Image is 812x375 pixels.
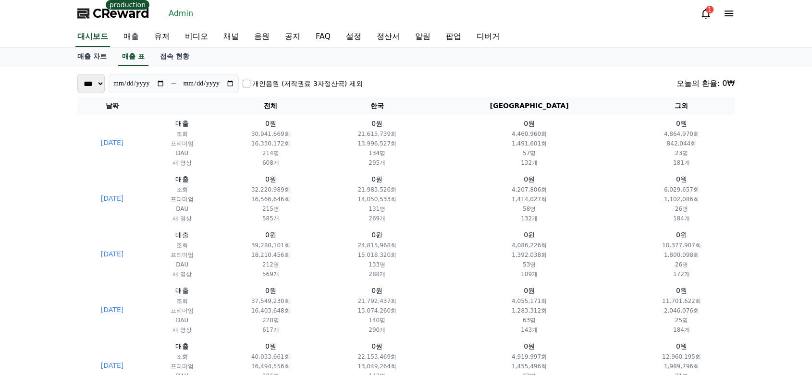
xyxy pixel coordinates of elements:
p: 1,102,086회 [632,195,731,203]
div: 오늘의 환율: 0₩ [676,78,735,89]
p: ~ [171,78,177,89]
p: 21,983,526회 [328,186,426,194]
p: 228명 [221,316,320,324]
p: 0원 [221,341,320,351]
a: 팝업 [438,27,469,47]
p: 26명 [632,261,731,268]
p: 22,153,469회 [328,353,426,361]
p: 프리미엄 [151,363,214,370]
th: 전체 [218,97,324,115]
p: 132개 [434,159,624,167]
span: CReward [93,6,149,21]
p: 57명 [434,149,624,157]
p: 132개 [434,215,624,222]
p: 30,941,669회 [221,130,320,138]
p: 프리미엄 [151,251,214,259]
th: [GEOGRAPHIC_DATA] [430,97,628,115]
p: 0원 [328,341,426,351]
p: 1,283,312회 [434,307,624,315]
p: 0원 [632,230,731,240]
p: 조회 [151,353,214,361]
p: 조회 [151,297,214,305]
p: 23명 [632,149,731,157]
p: 109개 [434,270,624,278]
p: 16,566,646회 [221,195,320,203]
p: 21,792,437회 [328,297,426,305]
p: 585개 [221,215,320,222]
p: 4,086,226회 [434,242,624,249]
p: 1,491,601회 [434,140,624,147]
p: 0원 [434,174,624,184]
a: Admin [165,6,197,21]
p: 13,049,264회 [328,363,426,370]
p: 매출 [151,230,214,240]
p: 16,330,172회 [221,140,320,147]
p: 새 영상 [151,326,214,334]
p: 0원 [221,286,320,295]
a: 유저 [147,27,177,47]
a: 채널 [216,27,246,47]
p: 새 영상 [151,159,214,167]
p: 37,549,230회 [221,297,320,305]
p: 0원 [328,174,426,184]
div: 1 [706,6,714,13]
p: 0원 [632,174,731,184]
p: 569개 [221,270,320,278]
p: 0원 [434,286,624,295]
p: 0원 [632,286,731,295]
p: 2,046,076회 [632,307,731,315]
label: 개인음원 (저작권료 3자정산곡) 제외 [252,79,362,88]
a: 매출 표 [118,48,148,66]
a: CReward [77,6,149,21]
p: 4,864,970회 [632,130,731,138]
a: Home [3,304,63,328]
p: 32,220,989회 [221,186,320,194]
p: 6,029,657회 [632,186,731,194]
p: 11,701,622회 [632,297,731,305]
p: 매출 [151,174,214,184]
p: 0원 [221,174,320,184]
a: 설정 [338,27,369,47]
p: 40,033,661회 [221,353,320,361]
p: 10,377,907회 [632,242,731,249]
p: 16,403,648회 [221,307,320,315]
p: 288개 [328,270,426,278]
p: DAU [151,205,214,213]
p: 0원 [434,230,624,240]
a: Settings [124,304,185,328]
p: 13,996,527회 [328,140,426,147]
span: Messages [80,319,108,327]
p: 매출 [151,286,214,295]
p: 26명 [632,205,731,213]
p: DAU [151,149,214,157]
a: 1 [700,8,712,19]
p: 1,455,496회 [434,363,624,370]
a: 접속 현황 [152,48,197,66]
p: 58명 [434,205,624,213]
p: 조회 [151,242,214,249]
p: 프리미엄 [151,140,214,147]
p: 0원 [328,230,426,240]
p: 214명 [221,149,320,157]
a: 디버거 [469,27,507,47]
p: 617개 [221,326,320,334]
p: 조회 [151,186,214,194]
p: 조회 [151,130,214,138]
p: 새 영상 [151,215,214,222]
a: 음원 [246,27,277,47]
p: 4,919,997회 [434,353,624,361]
p: 184개 [632,326,731,334]
th: 한국 [324,97,430,115]
p: 프리미엄 [151,307,214,315]
p: 13,074,260회 [328,307,426,315]
p: 184개 [632,215,731,222]
p: 16,494,556회 [221,363,320,370]
p: 215명 [221,205,320,213]
p: 53명 [434,261,624,268]
p: 18,210,456회 [221,251,320,259]
p: 0원 [221,230,320,240]
span: Home [25,319,41,327]
p: 4,055,171회 [434,297,624,305]
p: 134명 [328,149,426,157]
a: 정산서 [369,27,407,47]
